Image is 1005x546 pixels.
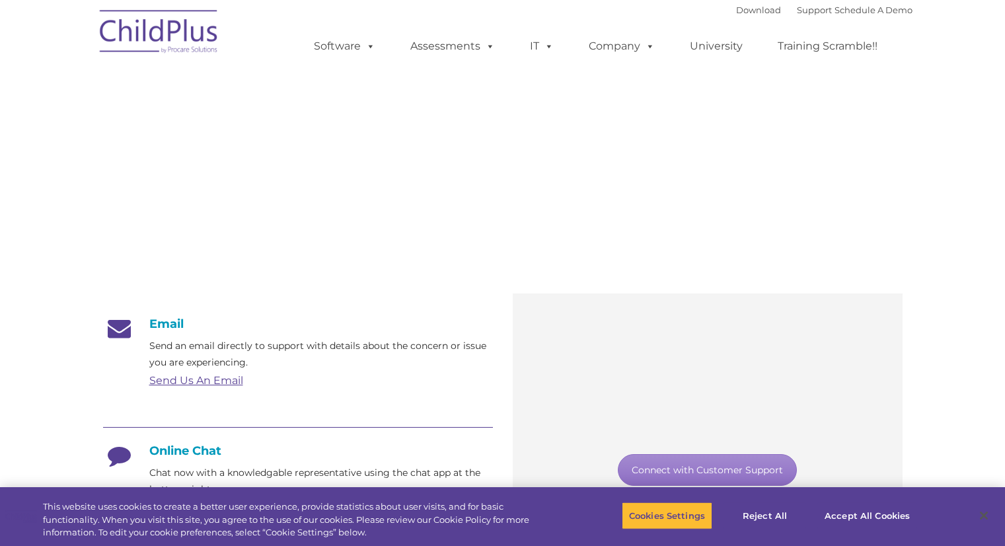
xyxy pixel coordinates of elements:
[677,33,756,59] a: University
[397,33,508,59] a: Assessments
[43,500,553,539] div: This website uses cookies to create a better user experience, provide statistics about user visit...
[817,502,917,529] button: Accept All Cookies
[149,374,243,387] a: Send Us An Email
[736,5,781,15] a: Download
[969,501,998,530] button: Close
[103,444,493,458] h4: Online Chat
[797,5,832,15] a: Support
[149,465,493,498] p: Chat now with a knowledgable representative using the chat app at the bottom right.
[576,33,668,59] a: Company
[764,33,891,59] a: Training Scramble!!
[149,338,493,371] p: Send an email directly to support with details about the concern or issue you are experiencing.
[724,502,806,529] button: Reject All
[835,5,912,15] a: Schedule A Demo
[622,502,712,529] button: Cookies Settings
[618,454,797,486] a: Connect with Customer Support
[301,33,389,59] a: Software
[736,5,912,15] font: |
[93,1,225,67] img: ChildPlus by Procare Solutions
[517,33,567,59] a: IT
[103,317,493,331] h4: Email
